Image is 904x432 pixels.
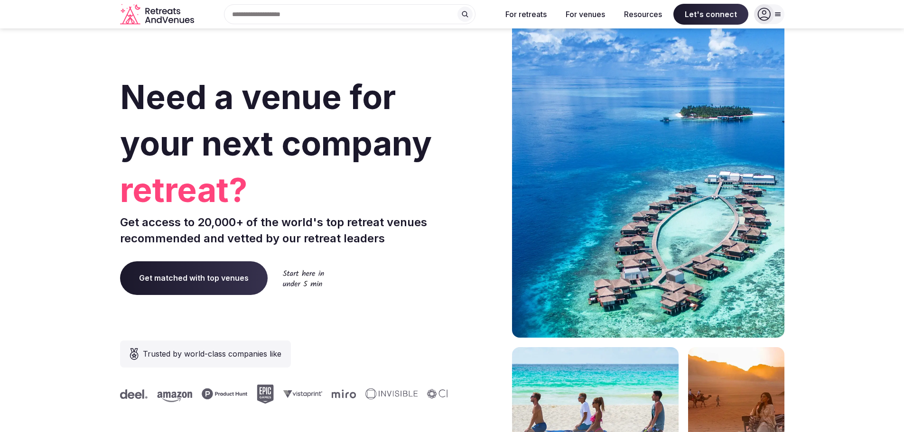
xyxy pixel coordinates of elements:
[120,77,432,164] span: Need a venue for your next company
[120,167,448,213] span: retreat?
[512,308,643,400] img: mansion overlooking ocean
[302,389,330,399] svg: Deel company logo
[673,4,748,25] span: Let's connect
[283,270,324,286] img: Start here in under 5 min
[688,196,784,298] img: woman sitting in back of truck with camels
[120,261,268,294] a: Get matched with top venues
[616,4,670,25] button: Resources
[512,196,679,298] img: yoga on tropical beach
[498,4,554,25] button: For retreats
[114,390,153,398] svg: Vistaprint company logo
[143,348,281,359] span: Trusted by world-class companies like
[120,4,196,25] a: Visit the homepage
[653,308,784,400] img: bamboo bungalow overlooking forest
[120,4,196,25] svg: Retreats and Venues company logo
[120,214,448,246] p: Get access to 20,000+ of the world's top retreat venues recommended and vetted by our retreat lea...
[439,385,456,404] svg: Epic Games company logo
[196,388,249,400] svg: Invisible company logo
[163,389,187,398] svg: Miro company logo
[558,4,613,25] button: For venues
